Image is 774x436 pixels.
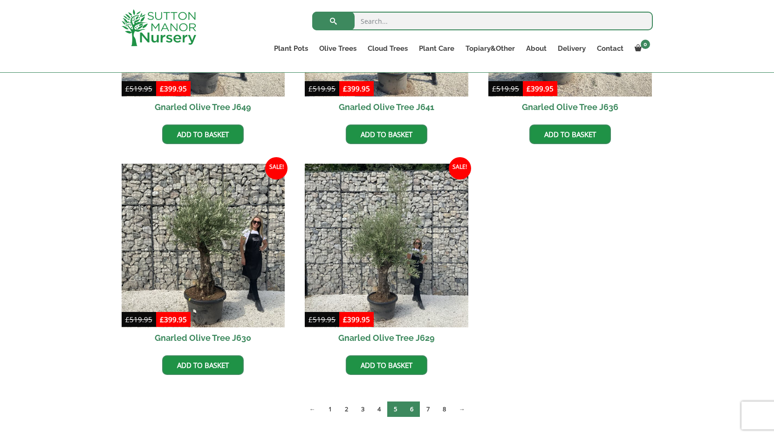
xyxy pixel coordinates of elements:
[529,125,611,144] a: Add to basket: “Gnarled Olive Tree J636”
[343,84,347,93] span: £
[436,401,452,417] a: Page 8
[492,84,496,93] span: £
[346,125,427,144] a: Add to basket: “Gnarled Olive Tree J641”
[338,401,355,417] a: Page 2
[387,401,404,417] span: Page 5
[122,97,285,118] h2: Gnarled Olive Tree J649
[305,164,468,348] a: Sale! Gnarled Olive Tree J629
[591,42,629,55] a: Contact
[125,315,152,324] bdi: 519.95
[404,401,420,417] a: Page 6
[160,315,164,324] span: £
[122,164,285,348] a: Sale! Gnarled Olive Tree J630
[641,40,650,49] span: 0
[162,355,244,375] a: Add to basket: “Gnarled Olive Tree J630”
[305,327,468,348] h2: Gnarled Olive Tree J629
[521,42,552,55] a: About
[488,97,652,118] h2: Gnarled Olive Tree J636
[314,42,362,55] a: Olive Trees
[322,401,338,417] a: Page 1
[160,315,187,324] bdi: 399.95
[308,84,313,93] span: £
[122,401,653,421] nav: Product Pagination
[308,315,336,324] bdi: 519.95
[160,84,187,93] bdi: 399.95
[122,327,285,348] h2: Gnarled Olive Tree J630
[343,84,370,93] bdi: 399.95
[268,42,314,55] a: Plant Pots
[162,125,244,144] a: Add to basket: “Gnarled Olive Tree J649”
[413,42,460,55] a: Plant Care
[265,157,288,180] span: Sale!
[343,315,347,324] span: £
[452,401,472,417] a: →
[371,401,387,417] a: Page 4
[527,84,554,93] bdi: 399.95
[343,315,370,324] bdi: 399.95
[305,97,468,118] h2: Gnarled Olive Tree J641
[160,84,164,93] span: £
[122,9,196,46] img: logo
[460,42,521,55] a: Topiary&Other
[122,164,285,327] img: Gnarled Olive Tree J630
[308,84,336,93] bdi: 519.95
[492,84,519,93] bdi: 519.95
[303,401,322,417] a: ←
[552,42,591,55] a: Delivery
[125,315,130,324] span: £
[305,164,468,327] img: Gnarled Olive Tree J629
[420,401,436,417] a: Page 7
[362,42,413,55] a: Cloud Trees
[125,84,130,93] span: £
[527,84,531,93] span: £
[125,84,152,93] bdi: 519.95
[355,401,371,417] a: Page 3
[308,315,313,324] span: £
[312,12,653,30] input: Search...
[629,42,653,55] a: 0
[346,355,427,375] a: Add to basket: “Gnarled Olive Tree J629”
[449,157,471,180] span: Sale!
